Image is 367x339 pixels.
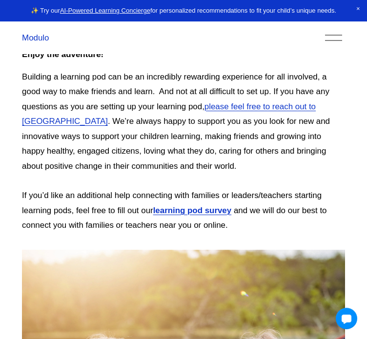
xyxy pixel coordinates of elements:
strong: Enjoy the adventure! [22,50,103,59]
a: AI-Powered Learning Concierge [60,7,150,14]
p: Building a learning pod can be an incredibly rewarding experience for all involved, a good way to... [22,70,345,233]
a: learning pod survey [153,206,232,215]
a: Modulo [22,33,49,42]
